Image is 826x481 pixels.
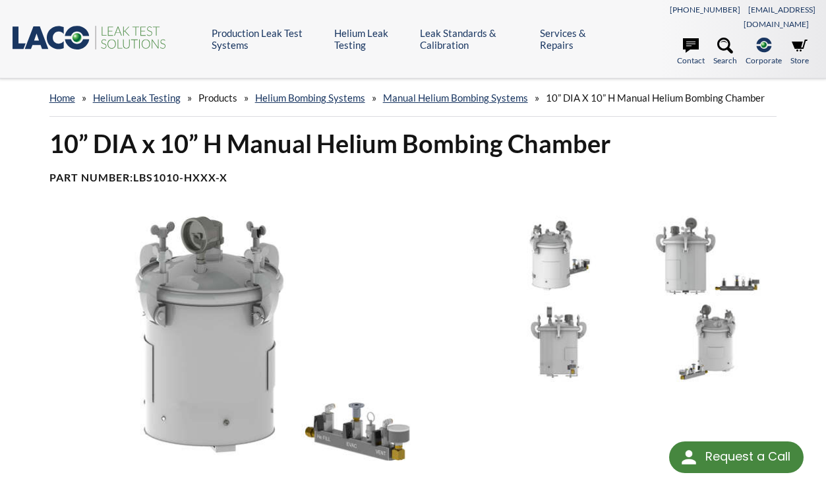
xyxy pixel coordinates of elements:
img: 10" x 10" Bombing Chamber Front View [636,216,779,296]
h4: Part Number: [49,171,777,185]
a: Contact [677,38,705,67]
a: [EMAIL_ADDRESS][DOMAIN_NAME] [744,5,815,29]
span: 10” DIA x 10” H Manual Helium Bombing Chamber [546,92,765,104]
a: home [49,92,75,104]
a: Leak Standards & Calibration [420,27,530,51]
a: Manual Helium Bombing Systems [383,92,528,104]
div: Request a Call [669,441,804,473]
a: Store [790,38,809,67]
img: round button [678,447,699,468]
img: 10" x 10" Bombing Chamber [42,216,477,461]
h1: 10” DIA x 10” H Manual Helium Bombing Chamber [49,127,777,160]
a: Production Leak Test Systems [212,27,324,51]
a: Search [713,38,737,67]
a: Helium Bombing Systems [255,92,365,104]
img: 10" x 10" Bombing Chamber 3/4 view [487,216,630,296]
a: Services & Repairs [540,27,610,51]
div: Request a Call [705,441,790,472]
img: 10" x 10" Bombing Chamber Side View [487,302,630,382]
a: Helium Leak Testing [93,92,181,104]
div: » » » » » [49,79,777,117]
a: Helium Leak Testing [334,27,410,51]
span: Corporate [746,54,782,67]
b: LBS1010-HXXX-X [133,171,227,183]
span: Products [198,92,237,104]
a: [PHONE_NUMBER] [670,5,740,15]
img: 10" x 10" Bombing Chamber Rear View [636,302,779,382]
